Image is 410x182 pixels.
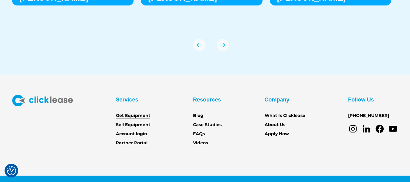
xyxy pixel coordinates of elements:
[193,140,208,146] a: Videos
[116,95,138,105] div: Services
[348,112,389,119] a: [PHONE_NUMBER]
[348,95,374,105] div: Follow Us
[193,112,203,119] a: Blog
[116,112,150,119] a: Get Equipment
[265,122,285,128] a: About Us
[265,95,290,105] div: Company
[193,122,222,128] a: Case Studies
[217,39,229,51] img: arrow Icon
[116,140,147,146] a: Partner Portal
[193,95,221,105] div: Resources
[265,112,305,119] a: What Is Clicklease
[217,39,229,51] div: next slide
[193,39,205,51] div: previous slide
[7,166,16,175] button: Consent Preferences
[116,122,150,128] a: Sell Equipment
[193,131,205,137] a: FAQs
[265,131,289,137] a: Apply Now
[193,39,205,51] img: arrow Icon
[116,131,147,137] a: Account login
[12,95,73,106] img: Clicklease logo
[7,166,16,175] img: Revisit consent button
